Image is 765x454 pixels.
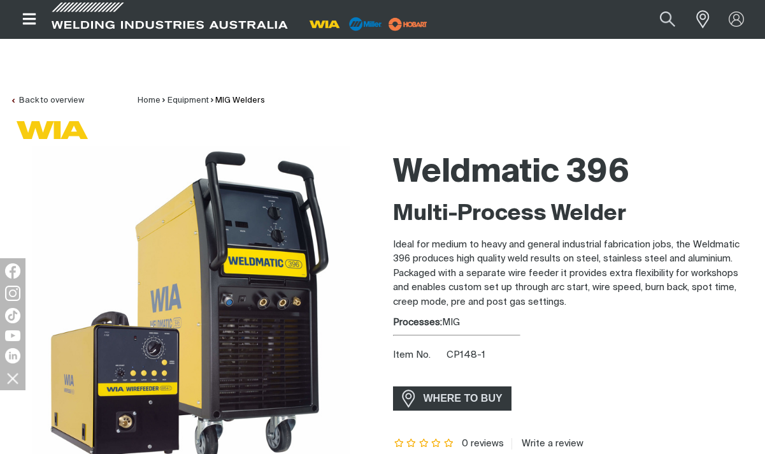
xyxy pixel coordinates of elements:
[385,15,431,34] img: miller
[215,96,265,105] a: MIG Welders
[5,348,20,363] img: LinkedIn
[393,152,755,194] h1: Weldmatic 396
[385,19,431,29] a: miller
[393,200,755,228] h2: Multi-Process Welder
[630,5,689,34] input: Product name or item number...
[393,238,755,310] p: Ideal for medium to heavy and general industrial fabrication jobs, the Weldmatic 396 produces hig...
[393,439,455,448] span: Rating: {0}
[2,367,24,389] img: hide socials
[5,308,20,323] img: TikTok
[447,350,485,360] span: CP148-1
[393,316,755,330] div: MIG
[393,386,512,410] a: WHERE TO BUY
[5,286,20,301] img: Instagram
[462,439,504,448] span: 0 reviews
[10,96,84,105] a: Back to overview of MIG Welders
[393,318,442,327] strong: Processes:
[5,330,20,341] img: YouTube
[646,5,689,34] button: Search products
[5,263,20,279] img: Facebook
[393,348,445,363] span: Item No.
[138,96,161,105] a: Home
[511,438,583,450] a: Write a review
[138,94,265,107] nav: Breadcrumb
[168,96,209,105] a: Equipment
[415,388,511,409] span: WHERE TO BUY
